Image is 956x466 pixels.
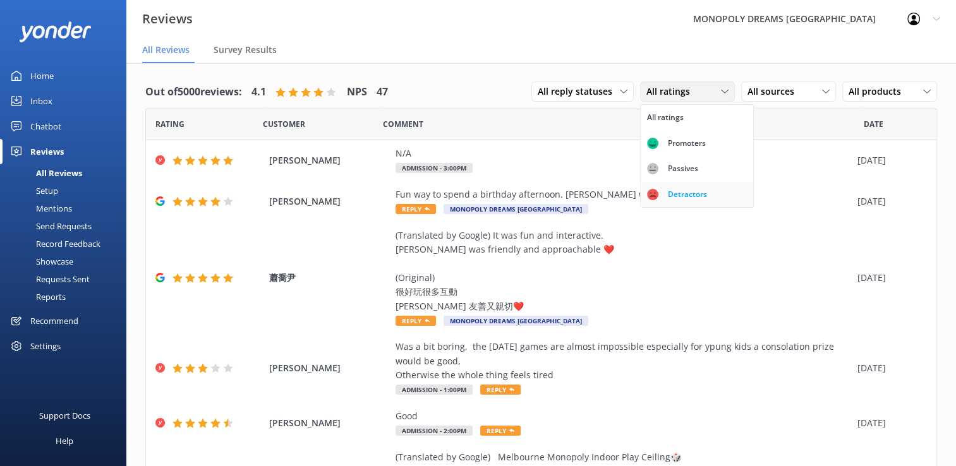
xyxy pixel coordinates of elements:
div: (Translated by Google) It was fun and interactive. [PERSON_NAME] was friendly and approachable ❤️... [396,229,851,313]
div: Reviews [30,139,64,164]
span: Admission - 3:00pm [396,163,473,173]
h4: NPS [347,84,367,100]
div: [DATE] [857,416,921,430]
a: All Reviews [8,164,126,182]
span: Reply [480,385,521,395]
div: All ratings [647,111,684,124]
a: Requests Sent [8,270,126,288]
div: Home [30,63,54,88]
span: [PERSON_NAME] [269,361,389,375]
span: MONOPOLY DREAMS [GEOGRAPHIC_DATA] [444,204,588,214]
span: Reply [480,426,521,436]
span: All reply statuses [538,85,620,99]
div: Settings [30,333,61,359]
span: MONOPOLY DREAMS [GEOGRAPHIC_DATA] [444,316,588,326]
span: Date [263,118,305,130]
span: Reply [396,316,436,326]
span: Question [383,118,423,130]
div: [DATE] [857,194,921,208]
div: Detractors [658,188,717,201]
a: Showcase [8,253,126,270]
div: Reports [8,288,66,306]
div: Mentions [8,200,72,217]
div: [DATE] [857,271,921,285]
div: Support Docs [39,403,90,428]
div: Was a bit boring, the [DATE] games are almost impossible especially for ypung kids a consolation ... [396,340,851,382]
div: Promoters [658,137,715,150]
span: All Reviews [142,44,190,56]
div: Recommend [30,308,78,333]
span: [PERSON_NAME] [269,194,389,208]
a: Setup [8,182,126,200]
h4: 47 [377,84,388,100]
span: All sources [747,85,802,99]
div: Setup [8,182,58,200]
div: Fun way to spend a birthday afternoon. [PERSON_NAME] was a great guide [396,188,851,201]
h4: 4.1 [251,84,266,100]
span: Date [155,118,185,130]
img: yonder-white-logo.png [19,21,92,42]
span: All products [849,85,909,99]
div: [DATE] [857,361,921,375]
a: Reports [8,288,126,306]
div: Showcase [8,253,73,270]
a: Mentions [8,200,126,217]
div: All Reviews [8,164,82,182]
div: Inbox [30,88,52,114]
div: Good [396,409,851,423]
div: Help [56,428,73,453]
div: N/A [396,146,851,160]
span: Survey Results [214,44,277,56]
span: Admission - 1:00pm [396,385,473,395]
h3: Reviews [142,9,193,29]
div: Passives [658,162,708,175]
a: Send Requests [8,217,126,235]
div: Requests Sent [8,270,90,288]
h4: Out of 5000 reviews: [145,84,242,100]
span: Admission - 2:00pm [396,426,473,436]
span: [PERSON_NAME] [269,153,389,167]
span: [PERSON_NAME] [269,416,389,430]
span: Date [864,118,883,130]
div: Chatbot [30,114,61,139]
span: 蕭喬尹 [269,271,389,285]
a: Record Feedback [8,235,126,253]
span: Reply [396,204,436,214]
div: [DATE] [857,153,921,167]
div: Record Feedback [8,235,100,253]
div: Send Requests [8,217,92,235]
span: All ratings [646,85,698,99]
